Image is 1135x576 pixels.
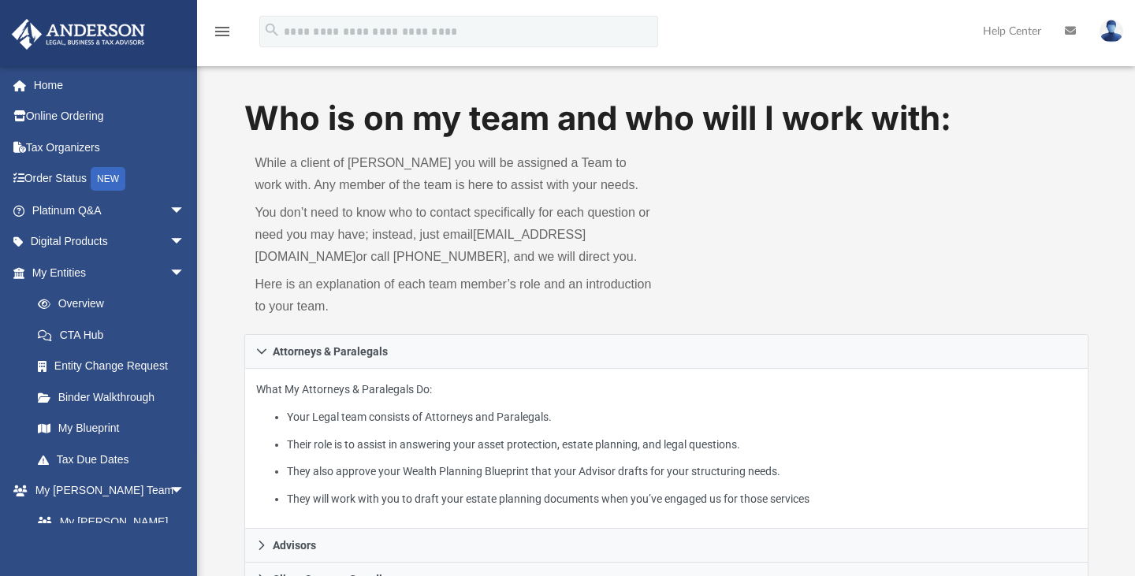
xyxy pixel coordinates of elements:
[11,475,201,507] a: My [PERSON_NAME] Teamarrow_drop_down
[287,462,1077,481] li: They also approve your Wealth Planning Blueprint that your Advisor drafts for your structuring ne...
[22,351,209,382] a: Entity Change Request
[11,69,209,101] a: Home
[11,132,209,163] a: Tax Organizers
[244,334,1088,369] a: Attorneys & Paralegals
[263,21,281,39] i: search
[244,369,1088,529] div: Attorneys & Paralegals
[287,489,1077,509] li: They will work with you to draft your estate planning documents when you’ve engaged us for those ...
[11,101,209,132] a: Online Ordering
[169,195,201,227] span: arrow_drop_down
[255,273,656,318] p: Here is an explanation of each team member’s role and an introduction to your team.
[287,407,1077,427] li: Your Legal team consists of Attorneys and Paralegals.
[169,226,201,258] span: arrow_drop_down
[7,19,150,50] img: Anderson Advisors Platinum Portal
[213,30,232,41] a: menu
[1100,20,1123,43] img: User Pic
[273,540,316,551] span: Advisors
[255,152,656,196] p: While a client of [PERSON_NAME] you will be assigned a Team to work with. Any member of the team ...
[11,226,209,258] a: Digital Productsarrow_drop_down
[11,257,209,288] a: My Entitiesarrow_drop_down
[256,380,1077,508] p: What My Attorneys & Paralegals Do:
[22,413,201,444] a: My Blueprint
[11,195,209,226] a: Platinum Q&Aarrow_drop_down
[22,288,209,320] a: Overview
[91,167,125,191] div: NEW
[213,22,232,41] i: menu
[273,346,388,357] span: Attorneys & Paralegals
[244,529,1088,563] a: Advisors
[22,381,209,413] a: Binder Walkthrough
[244,95,1088,142] h1: Who is on my team and who will I work with:
[169,257,201,289] span: arrow_drop_down
[22,444,209,475] a: Tax Due Dates
[255,202,656,268] p: You don’t need to know who to contact specifically for each question or need you may have; instea...
[22,319,209,351] a: CTA Hub
[11,163,209,195] a: Order StatusNEW
[22,506,193,556] a: My [PERSON_NAME] Team
[169,475,201,507] span: arrow_drop_down
[287,435,1077,455] li: Their role is to assist in answering your asset protection, estate planning, and legal questions.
